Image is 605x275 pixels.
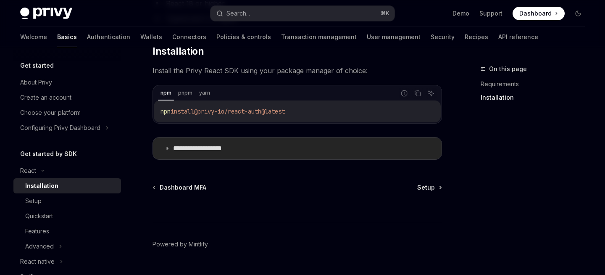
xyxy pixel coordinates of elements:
[20,123,100,133] div: Configuring Privy Dashboard
[153,240,208,249] a: Powered by Mintlify
[25,241,54,251] div: Advanced
[25,226,49,236] div: Features
[489,64,527,74] span: On this page
[197,88,213,98] div: yarn
[20,166,36,176] div: React
[452,9,469,18] a: Demo
[13,178,121,193] a: Installation
[481,91,592,104] a: Installation
[25,181,58,191] div: Installation
[281,27,357,47] a: Transaction management
[519,9,552,18] span: Dashboard
[87,27,130,47] a: Authentication
[426,88,437,99] button: Ask AI
[417,183,441,192] a: Setup
[226,8,250,19] div: Search...
[171,108,194,115] span: install
[172,27,206,47] a: Connectors
[25,196,42,206] div: Setup
[481,77,592,91] a: Requirements
[13,90,121,105] a: Create an account
[160,183,206,192] span: Dashboard MFA
[57,27,77,47] a: Basics
[513,7,565,20] a: Dashboard
[13,105,121,120] a: Choose your platform
[20,93,71,103] div: Create an account
[158,88,174,98] div: npm
[25,211,53,221] div: Quickstart
[20,256,55,267] div: React native
[399,88,410,99] button: Report incorrect code
[20,108,81,118] div: Choose your platform
[13,209,121,224] a: Quickstart
[417,183,435,192] span: Setup
[210,6,394,21] button: Search...⌘K
[176,88,195,98] div: pnpm
[13,75,121,90] a: About Privy
[571,7,585,20] button: Toggle dark mode
[20,149,77,159] h5: Get started by SDK
[431,27,455,47] a: Security
[153,183,206,192] a: Dashboard MFA
[20,27,47,47] a: Welcome
[153,45,204,58] span: Installation
[479,9,502,18] a: Support
[498,27,538,47] a: API reference
[381,10,389,17] span: ⌘ K
[20,77,52,87] div: About Privy
[20,8,72,19] img: dark logo
[465,27,488,47] a: Recipes
[13,193,121,209] a: Setup
[140,27,162,47] a: Wallets
[160,108,171,115] span: npm
[412,88,423,99] button: Copy the contents from the code block
[20,61,54,71] h5: Get started
[13,224,121,239] a: Features
[216,27,271,47] a: Policies & controls
[367,27,421,47] a: User management
[153,65,442,77] span: Install the Privy React SDK using your package manager of choice:
[194,108,285,115] span: @privy-io/react-auth@latest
